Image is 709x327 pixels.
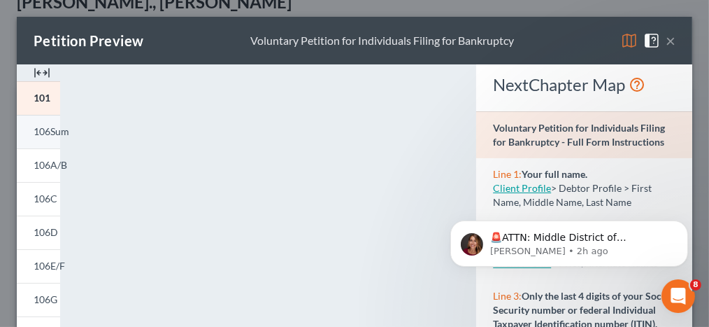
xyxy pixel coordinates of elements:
strong: Your full name. [522,168,587,180]
img: map-eea8200ae884c6f1103ae1953ef3d486a96c86aabb227e865a55264e3737af1f.svg [621,32,638,49]
iframe: Intercom notifications message [429,191,709,289]
a: 106Sum [17,115,60,148]
img: expand-e0f6d898513216a626fdd78e52531dac95497ffd26381d4c15ee2fc46db09dca.svg [34,64,50,81]
div: Petition Preview [34,31,143,50]
span: 101 [34,92,50,104]
span: 106C [34,193,57,204]
span: 106E/F [34,260,65,272]
button: × [666,32,675,49]
a: Client Profile [493,182,551,194]
span: Line 1: [493,168,522,180]
span: 106Sum [34,125,69,137]
a: 101 [17,81,60,115]
span: 106D [34,226,58,238]
a: 106C [17,182,60,216]
a: 106D [17,216,60,249]
a: 106E/F [17,249,60,283]
span: 106G [34,293,57,305]
span: Line 3: [493,290,522,302]
span: 8 [690,279,701,291]
strong: Voluntary Petition for Individuals Filing for Bankruptcy - Full Form Instructions [493,122,665,148]
div: NextChapter Map [493,74,675,96]
iframe: Intercom live chat [661,279,695,313]
div: Voluntary Petition for Individuals Filing for Bankruptcy [250,33,514,49]
a: 106G [17,283,60,316]
img: help-close-5ba153eb36485ed6c1ea00a893f15db1cb9b99d6cae46e1a8edb6c62d00a1a76.svg [643,32,660,49]
span: > Debtor Profile > First Name, Middle Name, Last Name [493,182,652,208]
a: 106A/B [17,148,60,182]
span: 106A/B [34,159,67,171]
